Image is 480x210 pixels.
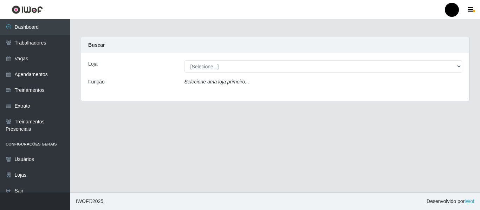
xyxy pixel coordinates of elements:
span: © 2025 . [76,198,105,205]
span: IWOF [76,198,89,204]
a: iWof [465,198,474,204]
label: Função [88,78,105,86]
span: Desenvolvido por [427,198,474,205]
strong: Buscar [88,42,105,48]
i: Selecione uma loja primeiro... [184,79,249,84]
img: CoreUI Logo [12,5,43,14]
label: Loja [88,60,97,68]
